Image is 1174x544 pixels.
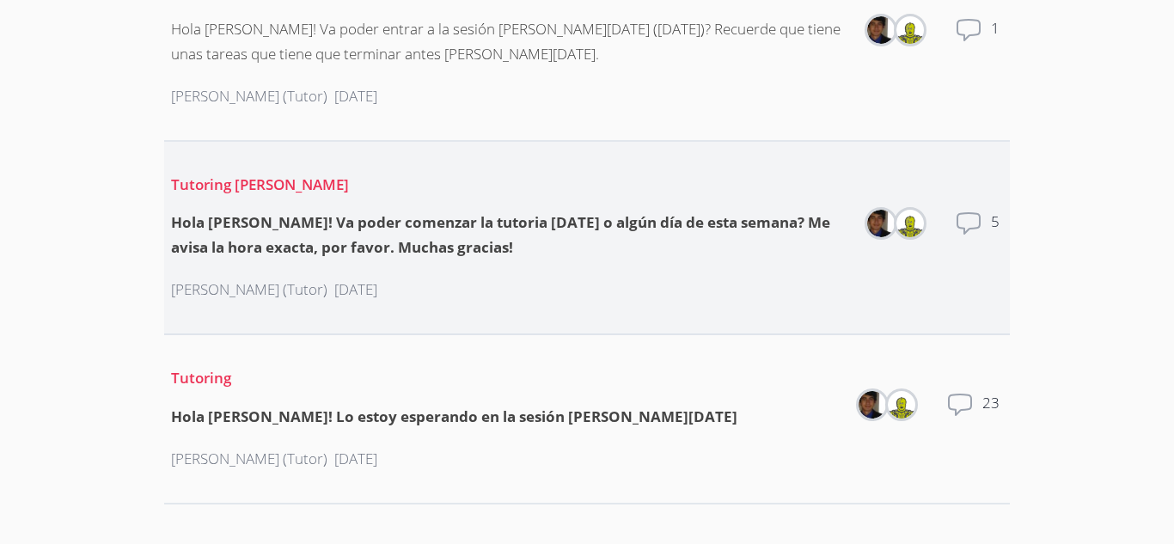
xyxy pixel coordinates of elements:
[334,447,377,472] p: [DATE]
[334,84,377,109] p: [DATE]
[171,211,848,260] div: Hola [PERSON_NAME]! Va poder comenzar la tutoria [DATE] o algún día de esta semana? Me avisa la h...
[171,405,737,430] div: Hola [PERSON_NAME]! Lo estoy esperando en la sesión [PERSON_NAME][DATE]
[991,210,1003,265] dd: 5
[171,447,327,472] p: [PERSON_NAME] (Tutor)
[991,16,1003,71] dd: 1
[171,174,349,194] a: Tutoring [PERSON_NAME]
[859,391,886,419] img: Carlos Flores
[171,84,327,109] p: [PERSON_NAME] (Tutor)
[867,210,895,237] img: Carlos Flores
[896,210,924,237] img: Eblin David Lopez Ramirez
[896,16,924,44] img: Eblin David Lopez Ramirez
[867,16,895,44] img: Carlos Flores
[982,391,1003,446] dd: 23
[334,278,377,303] p: [DATE]
[171,17,848,67] div: Hola [PERSON_NAME]! Va poder entrar a la sesión [PERSON_NAME][DATE] ([DATE])? Recuerde que tiene ...
[171,368,231,388] a: Tutoring
[171,278,327,303] p: [PERSON_NAME] (Tutor)
[888,391,915,419] img: Eblin David Lopez Ramirez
